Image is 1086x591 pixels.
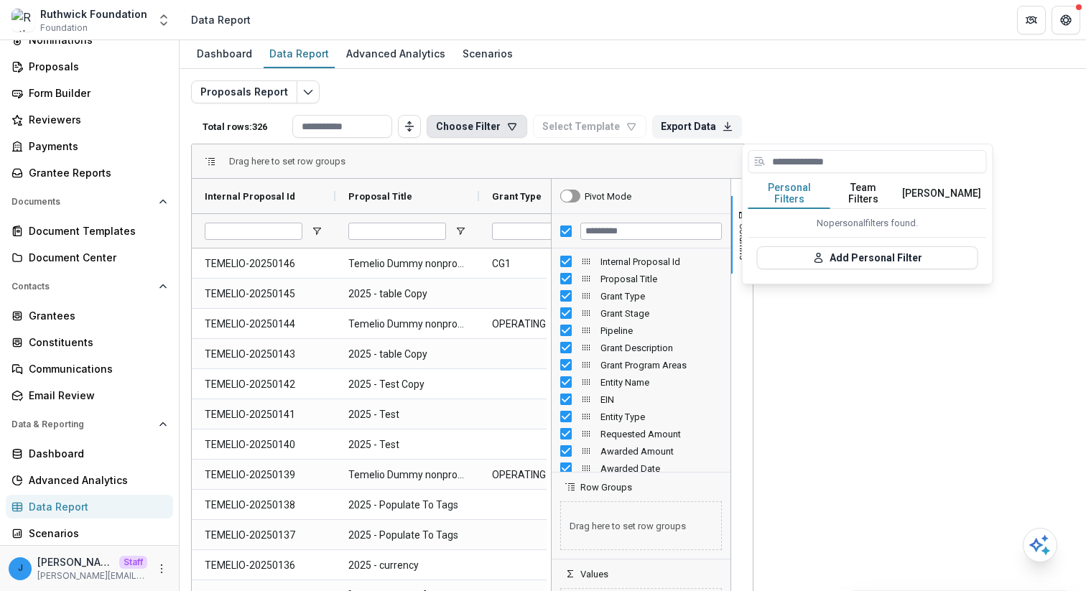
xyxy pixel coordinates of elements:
button: Proposals Report [191,80,297,103]
input: Proposal Title Filter Input [348,223,446,240]
div: Scenarios [457,43,519,64]
span: OPERATING_GRANT [492,460,610,490]
button: Edit selected report [297,80,320,103]
p: Staff [119,556,147,569]
button: Team Filters [830,179,896,209]
div: Row Groups [552,493,730,559]
button: Toggle auto height [398,115,421,138]
button: Get Help [1052,6,1080,34]
span: Columns [738,223,748,260]
button: Open Documents [6,190,173,213]
span: 2025 - currency [348,551,466,580]
div: Entity Name Column [552,373,730,391]
div: Email Review [29,388,162,403]
div: Pivot Mode [585,191,631,202]
div: Data Report [29,499,162,514]
span: Grant Stage [600,308,722,319]
span: 2025 - Test Copy [348,370,466,399]
div: Scenarios [29,526,162,541]
span: Temelio Dummy nonprofittttttttt a4 sda16s5d - 2025 - A1 Copy [348,310,466,339]
div: Row Groups [229,156,345,167]
button: Personal Filters [748,179,830,209]
div: Pipeline Column [552,322,730,339]
span: Documents [11,197,153,207]
nav: breadcrumb [185,9,256,30]
div: Proposals [29,59,162,74]
p: Total rows: 326 [203,121,287,132]
button: Open Data & Reporting [6,413,173,436]
button: [PERSON_NAME] [896,179,987,209]
div: Advanced Analytics [340,43,451,64]
span: 2025 - table Copy [348,279,466,309]
button: Open entity switcher [154,6,174,34]
a: Communications [6,357,173,381]
span: TEMELIO-20250143 [205,340,322,369]
a: Email Review [6,383,173,407]
a: Advanced Analytics [6,468,173,492]
a: Proposals [6,55,173,78]
span: TEMELIO-20250141 [205,400,322,429]
button: Export Data [652,115,742,138]
img: Ruthwick Foundation [11,9,34,32]
span: Grant Program Areas [600,360,722,371]
span: Internal Proposal Id [600,256,722,267]
span: Requested Amount [600,429,722,439]
a: Dashboard [6,442,173,465]
span: Grant Type [492,191,542,202]
span: 2025 - Test [348,400,466,429]
span: TEMELIO-20250144 [205,310,322,339]
button: Open Filter Menu [311,225,322,237]
span: TEMELIO-20250136 [205,551,322,580]
p: [PERSON_NAME][EMAIL_ADDRESS][DOMAIN_NAME] [37,554,113,569]
span: Awarded Date [600,463,722,474]
span: 2025 - Test [348,430,466,460]
span: EIN [600,394,722,405]
div: Document Center [29,250,162,265]
a: Dashboard [191,40,258,68]
div: Grant Description Column [552,339,730,356]
div: Grant Program Areas Column [552,356,730,373]
div: Constituents [29,335,162,350]
a: Payments [6,134,173,158]
div: Dashboard [29,446,162,461]
div: Proposal Title Column [552,270,730,287]
span: Row Groups [580,482,632,493]
span: 2025 - table Copy [348,340,466,369]
span: 2025 - Populate To Tags [348,521,466,550]
a: Data Report [264,40,335,68]
span: Pipeline [600,325,722,336]
input: Grant Type Filter Input [492,223,590,240]
a: Grantees [6,304,173,327]
a: Data Report [6,495,173,518]
button: Open Contacts [6,275,173,298]
span: TEMELIO-20250138 [205,490,322,520]
div: Grantee Reports [29,165,162,180]
div: Ruthwick Foundation [40,6,147,22]
span: TEMELIO-20250140 [205,430,322,460]
div: Dashboard [191,43,258,64]
span: TEMELIO-20250137 [205,521,322,550]
div: Awarded Date Column [552,460,730,477]
div: Grant Type Column [552,287,730,304]
div: Data Report [191,12,251,27]
span: Drag here to set row groups [229,156,345,167]
button: Open Filter Menu [455,225,466,237]
button: Choose Filter [427,115,527,138]
a: Form Builder [6,81,173,105]
div: Entity Type Column [552,408,730,425]
span: Data & Reporting [11,419,153,429]
input: Internal Proposal Id Filter Input [205,223,302,240]
span: Temelio Dummy nonprofittttttttt a4 sda16s5d - 2025 [348,249,466,279]
div: Form Builder [29,85,162,101]
a: Grantee Reports [6,161,173,185]
a: Document Templates [6,219,173,243]
button: Open AI Assistant [1023,528,1057,562]
div: Grantees [29,308,162,323]
div: Internal Proposal Id Column [552,253,730,270]
span: Proposal Title [348,191,412,202]
span: Temelio Dummy nonprofittttttttt a4 sda16s5d - 2025 - A1 Copy [348,460,466,490]
a: Document Center [6,246,173,269]
span: Foundation [40,22,88,34]
div: Payments [29,139,162,154]
span: TEMELIO-20250142 [205,370,322,399]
